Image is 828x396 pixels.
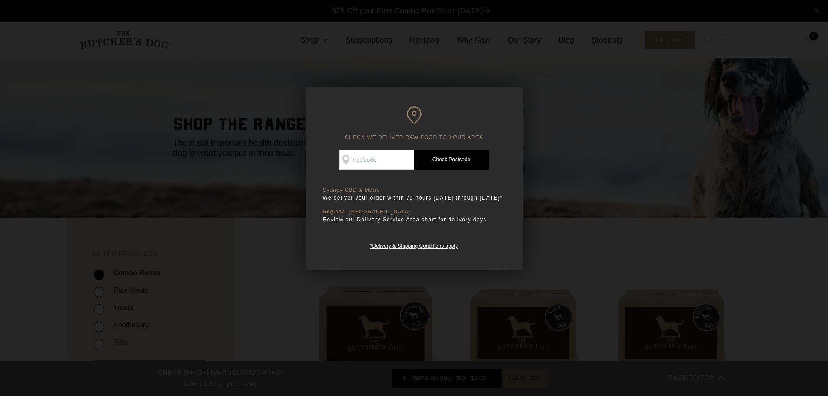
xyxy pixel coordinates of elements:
[339,150,414,170] input: Postcode
[323,193,505,202] p: We deliver your order within 72 hours [DATE] through [DATE]*
[323,209,505,215] p: Regional [GEOGRAPHIC_DATA]
[414,150,489,170] a: Check Postcode
[370,241,458,249] a: *Delivery & Shipping Conditions apply
[323,215,505,224] p: Review our Delivery Service Area chart for delivery days
[323,106,505,141] h6: CHECK WE DELIVER RAW FOOD TO YOUR AREA
[323,187,505,193] p: Sydney CBD & Metro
